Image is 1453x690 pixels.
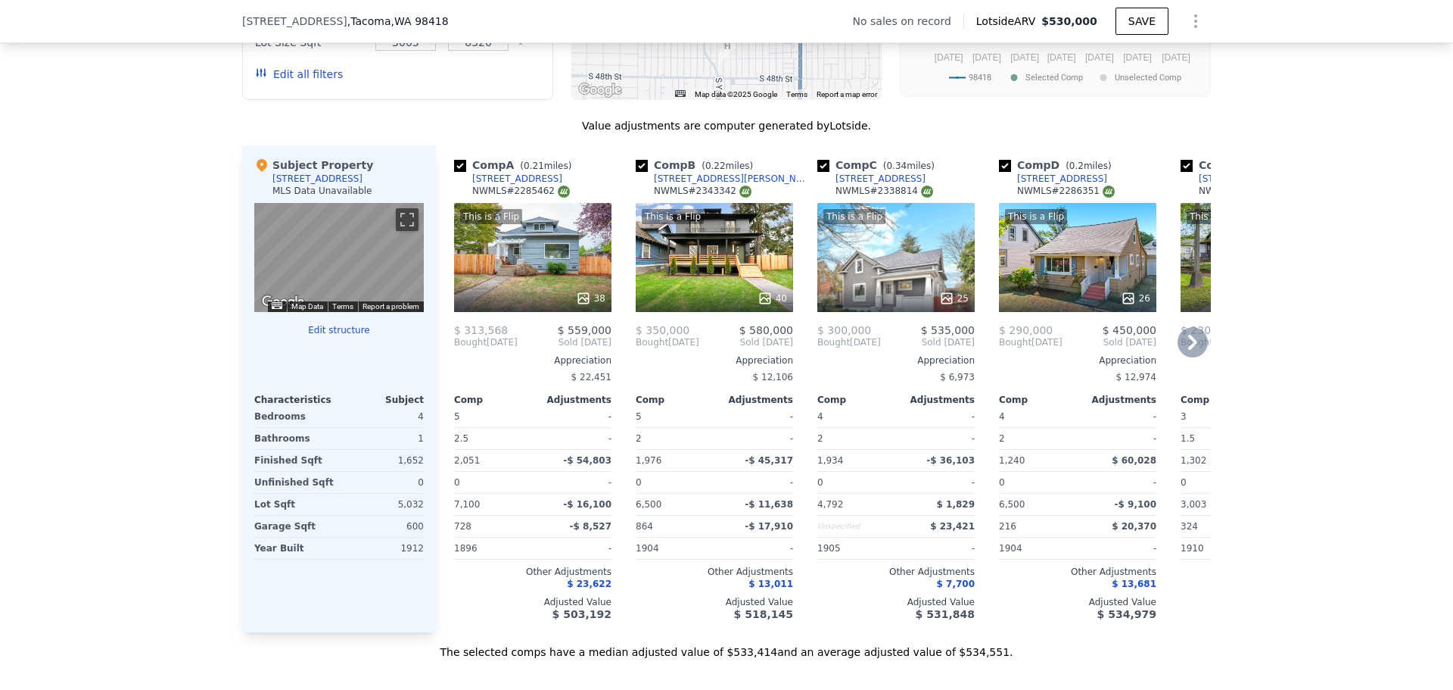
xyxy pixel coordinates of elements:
[999,538,1075,559] div: 1904
[999,521,1016,532] span: 216
[717,406,793,427] div: -
[999,499,1025,510] span: 6,500
[877,161,941,171] span: ( miles)
[533,394,611,406] div: Adjustments
[636,455,661,466] span: 1,976
[1115,73,1181,83] text: Unselected Comp
[1123,52,1152,63] text: [DATE]
[332,302,353,311] a: Terms (opens in new tab)
[563,455,611,466] span: -$ 54,803
[254,450,336,471] div: Finished Sqft
[1181,173,1356,185] a: [STREET_ADDRESS][PERSON_NAME]
[699,336,793,348] span: Sold [DATE]
[969,73,991,83] text: 98418
[817,516,893,537] div: Unspecified
[254,203,424,312] div: Street View
[291,301,323,312] button: Map Data
[999,324,1053,336] span: $ 290,000
[1115,499,1156,510] span: -$ 9,100
[881,336,975,348] span: Sold [DATE]
[1199,173,1356,185] div: [STREET_ADDRESS][PERSON_NAME]
[748,579,793,589] span: $ 13,011
[636,521,653,532] span: 864
[999,336,1063,348] div: [DATE]
[362,302,419,311] a: Report a problem
[1112,579,1156,589] span: $ 13,681
[999,428,1075,449] div: 2
[454,411,460,422] span: 5
[571,372,611,382] span: $ 22,451
[817,173,926,185] a: [STREET_ADDRESS]
[342,538,424,559] div: 1912
[242,14,347,29] span: [STREET_ADDRESS]
[999,477,1005,488] span: 0
[939,291,969,306] div: 25
[536,406,611,427] div: -
[552,608,611,620] span: $ 503,192
[1199,185,1296,198] div: NWMLS # 2372961
[636,336,668,348] span: Bought
[717,428,793,449] div: -
[734,608,793,620] span: $ 518,145
[739,186,751,198] img: NWMLS Logo
[454,336,487,348] span: Bought
[454,428,530,449] div: 2.5
[695,90,777,98] span: Map data ©2025 Google
[1010,52,1039,63] text: [DATE]
[745,521,793,532] span: -$ 17,910
[1181,158,1303,173] div: Comp E
[817,566,975,578] div: Other Adjustments
[1103,186,1115,198] img: NWMLS Logo
[1069,161,1084,171] span: 0.2
[636,394,714,406] div: Comp
[518,336,611,348] span: Sold [DATE]
[1112,455,1156,466] span: $ 60,028
[536,428,611,449] div: -
[272,302,282,309] button: Keyboard shortcuts
[853,14,963,29] div: No sales on record
[1181,411,1187,422] span: 3
[454,354,611,367] div: Appreciation
[835,185,933,198] div: NWMLS # 2338814
[454,173,562,185] a: [STREET_ADDRESS]
[454,566,611,578] div: Other Adjustments
[1181,521,1198,532] span: 324
[972,52,1001,63] text: [DATE]
[454,499,480,510] span: 7,100
[896,394,975,406] div: Adjustments
[1103,324,1156,336] span: $ 450,000
[1181,499,1206,510] span: 3,003
[675,90,686,97] button: Keyboard shortcuts
[654,173,811,185] div: [STREET_ADDRESS][PERSON_NAME]
[1059,161,1117,171] span: ( miles)
[636,354,793,367] div: Appreciation
[342,516,424,537] div: 600
[1078,394,1156,406] div: Adjustments
[817,428,893,449] div: 2
[391,15,449,27] span: , WA 98418
[717,538,793,559] div: -
[817,90,877,98] a: Report a map error
[255,67,343,82] button: Edit all filters
[558,324,611,336] span: $ 559,000
[1187,209,1249,224] div: This is a Flip
[454,158,577,173] div: Comp A
[636,158,759,173] div: Comp B
[940,372,975,382] span: $ 6,973
[272,173,362,185] div: [STREET_ADDRESS]
[921,324,975,336] span: $ 535,000
[739,324,793,336] span: $ 580,000
[1085,52,1114,63] text: [DATE]
[642,209,704,224] div: This is a Flip
[454,324,508,336] span: $ 313,568
[1121,291,1150,306] div: 26
[1116,372,1156,382] span: $ 12,974
[999,596,1156,608] div: Adjusted Value
[567,579,611,589] span: $ 23,622
[454,538,530,559] div: 1896
[563,499,611,510] span: -$ 16,100
[886,161,907,171] span: 0.34
[1081,538,1156,559] div: -
[937,579,975,589] span: $ 7,700
[753,372,793,382] span: $ 12,106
